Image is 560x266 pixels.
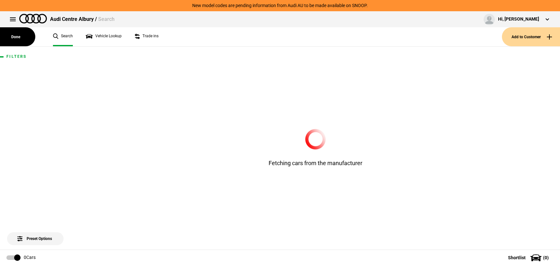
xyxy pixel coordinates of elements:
a: Trade ins [134,27,159,46]
span: Preset Options [19,228,52,241]
button: Shortlist(0) [498,250,560,266]
div: 0 Cars [24,254,36,261]
span: Shortlist [508,255,526,260]
div: Fetching cars from the manufacturer [235,129,396,167]
a: Search [53,27,73,46]
h1: Filters [6,55,64,59]
a: Vehicle Lookup [86,27,122,46]
div: Audi Centre Albury / [50,16,115,23]
button: Add to Customer [502,27,560,46]
span: Search [98,16,115,22]
img: audi.png [19,14,47,23]
div: Hi, [PERSON_NAME] [498,16,539,22]
span: ( 0 ) [543,255,549,260]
